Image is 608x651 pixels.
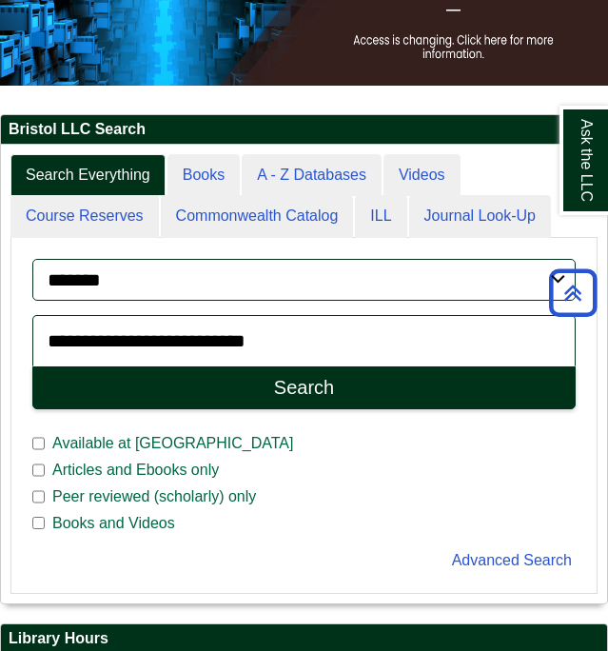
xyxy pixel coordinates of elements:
input: Available at [GEOGRAPHIC_DATA] [32,435,45,452]
button: Search [32,366,576,409]
input: Articles and Ebooks only [32,462,45,479]
h2: Bristol LLC Search [1,115,607,145]
a: Commonwealth Catalog [161,195,354,238]
span: Articles and Ebooks only [45,459,226,482]
a: Books [167,154,240,197]
a: Back to Top [542,280,603,306]
a: Course Reserves [10,195,159,238]
a: Search Everything [10,154,166,197]
a: Advanced Search [452,552,572,568]
span: Books and Videos [45,512,183,535]
span: Available at [GEOGRAPHIC_DATA] [45,432,301,455]
div: Search [274,377,334,399]
span: Peer reviewed (scholarly) only [45,485,264,508]
a: Videos [383,154,461,197]
a: ILL [355,195,406,238]
a: Journal Look-Up [409,195,551,238]
a: A - Z Databases [242,154,382,197]
input: Peer reviewed (scholarly) only [32,488,45,505]
input: Books and Videos [32,515,45,532]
